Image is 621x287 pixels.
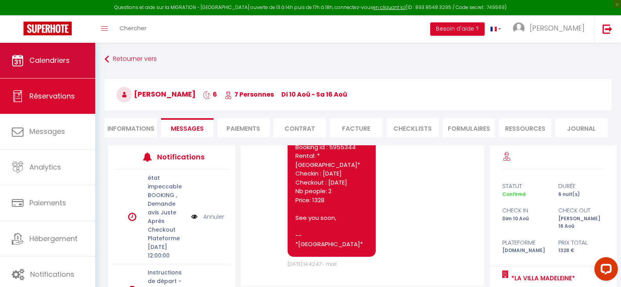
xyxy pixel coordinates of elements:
li: Ressources [499,118,551,137]
li: Facture [330,118,382,137]
iframe: LiveChat chat widget [588,254,621,287]
span: Paiements [29,198,66,208]
img: ... [513,22,525,34]
span: 7 Personnes [225,90,274,99]
a: *La Villa Madeleine* [509,274,575,283]
span: Chercher [119,24,147,32]
button: Besoin d'aide ? [430,22,485,36]
p: [DATE] 12:00:00 [148,243,186,260]
div: Plateforme [497,238,553,247]
span: Analytics [29,162,61,172]
div: durée [553,181,609,191]
li: Contrat [273,118,326,137]
li: FORMULAIRES [443,118,495,137]
a: ... [PERSON_NAME] [507,15,594,43]
div: [PERSON_NAME] 16 Aoû [553,215,609,230]
span: Calendriers [29,55,70,65]
a: Retourner vers [105,52,612,66]
li: Informations [105,118,157,137]
span: [DATE] 14:42:47 - mail [288,261,337,267]
span: Messages [171,124,204,133]
div: Prix total [553,238,609,247]
a: en cliquant ici [373,4,406,11]
span: Réservations [29,91,75,101]
span: Messages [29,126,65,136]
div: check out [553,206,609,215]
li: Journal [555,118,608,137]
div: 1328 € [553,247,609,254]
h3: Notifications [157,148,206,166]
span: di 10 Aoû - sa 16 Aoû [281,90,347,99]
span: [PERSON_NAME] [116,89,196,99]
p: état impeccable BOOKING , Demande avis Juste Après Checkout Plateforme [148,174,186,243]
span: [PERSON_NAME] [530,23,585,33]
a: Annuler [203,212,224,221]
li: CHECKLISTS [386,118,439,137]
span: 6 [203,90,217,99]
span: Notifications [30,269,74,279]
img: logout [603,24,612,34]
div: [DOMAIN_NAME] [497,247,553,254]
img: Super Booking [24,22,72,35]
div: check in [497,206,553,215]
pre: Hi, We invite you to click on the following link to sign your rental contract : Reservation detai... [295,63,368,249]
li: Paiements [217,118,270,137]
div: statut [497,181,553,191]
span: Confirmé [502,191,526,197]
img: NO IMAGE [191,212,197,221]
span: Hébergement [29,234,78,243]
div: Dim 10 Aoû [497,215,553,230]
div: 6 nuit(s) [553,191,609,198]
a: Chercher [114,15,152,43]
